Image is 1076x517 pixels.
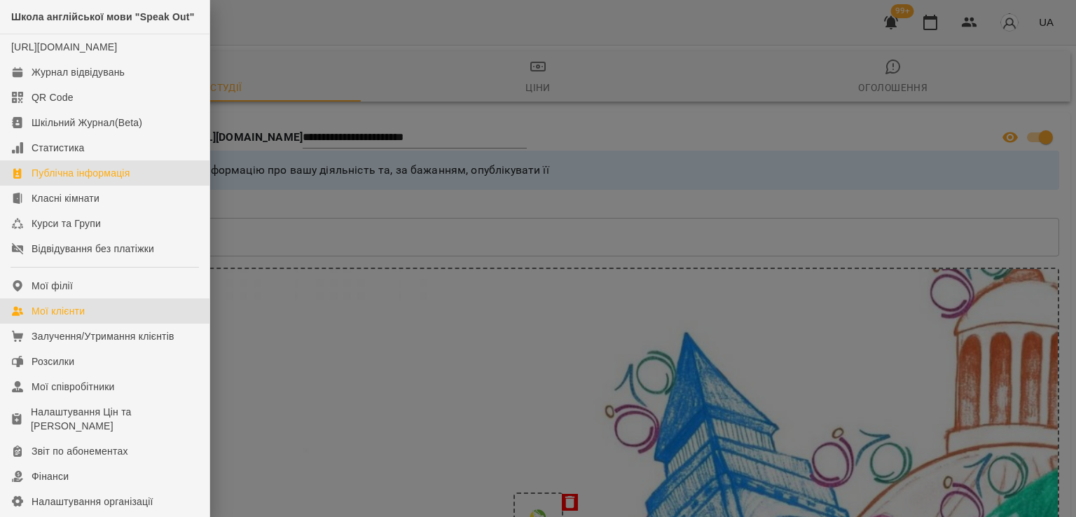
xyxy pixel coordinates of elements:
[32,279,73,293] div: Мої філії
[32,329,174,343] div: Залучення/Утримання клієнтів
[32,354,74,368] div: Розсилки
[32,216,101,230] div: Курси та Групи
[32,90,74,104] div: QR Code
[32,141,85,155] div: Статистика
[32,469,69,483] div: Фінанси
[32,380,115,394] div: Мої співробітники
[31,405,198,433] div: Налаштування Цін та [PERSON_NAME]
[32,116,142,130] div: Шкільний Журнал(Beta)
[32,65,125,79] div: Журнал відвідувань
[32,444,128,458] div: Звіт по абонементах
[32,191,99,205] div: Класні кімнати
[11,41,117,53] a: [URL][DOMAIN_NAME]
[32,166,130,180] div: Публічна інформація
[32,304,85,318] div: Мої клієнти
[11,11,195,22] span: Школа англійської мови "Speak Out"
[32,495,153,509] div: Налаштування організації
[32,242,154,256] div: Відвідування без платіжки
